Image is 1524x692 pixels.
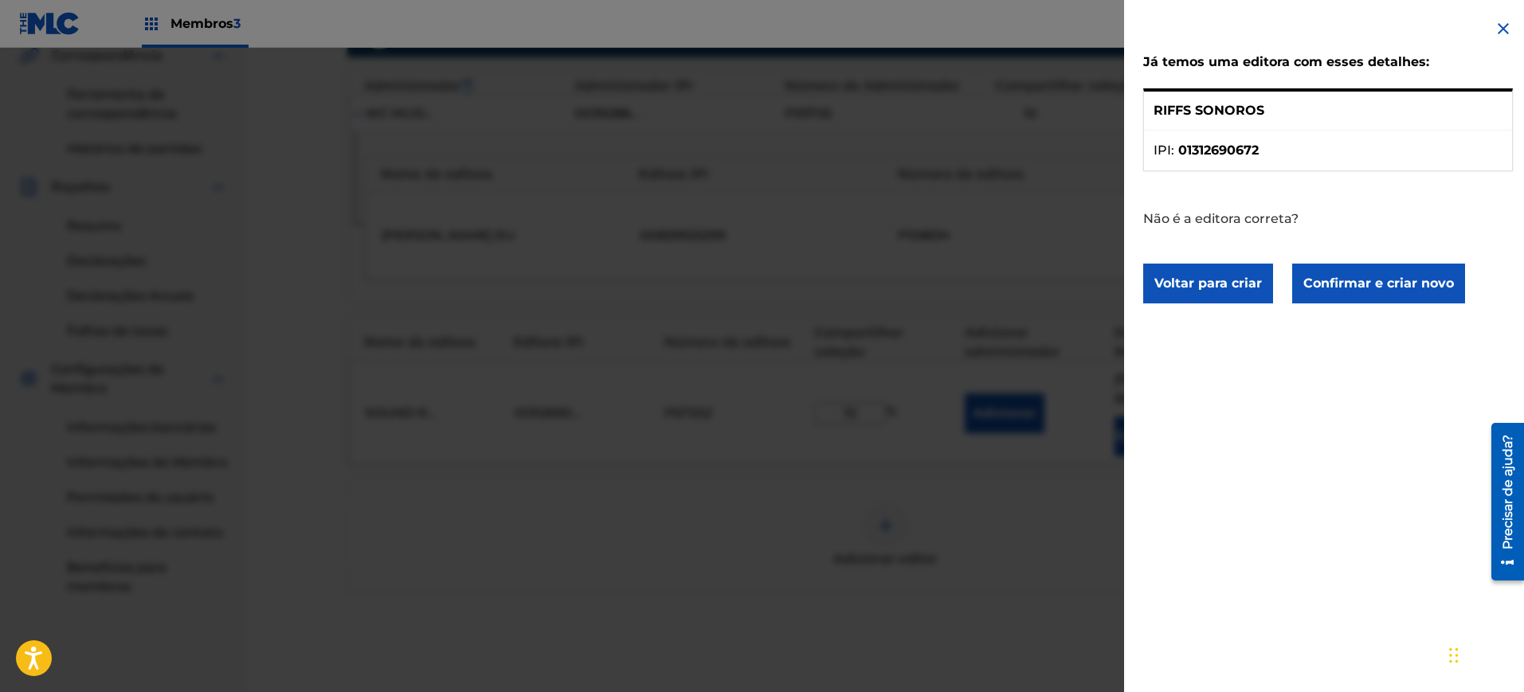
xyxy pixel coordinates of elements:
font: Voltar para criar [1154,276,1262,291]
iframe: Centro de Recursos [1479,416,1524,588]
img: Top Rightsholders [142,14,161,33]
font: : [1171,143,1174,158]
font: 3 [233,16,241,31]
iframe: Widget de bate-papo [1444,616,1524,692]
div: Arrastar [1449,631,1459,679]
font: 01312690672 [1178,143,1259,158]
font: IPI [1154,143,1171,158]
font: Não é a editora correta? [1143,211,1299,226]
button: Confirmar e criar novo [1292,264,1465,303]
font: Já temos uma editora com esses detalhes: [1143,54,1429,69]
font: RIFFS SONOROS [1154,103,1264,118]
font: Membros [170,16,233,31]
img: Logotipo da MLC [19,12,80,35]
button: Voltar para criar [1143,264,1273,303]
font: Confirmar e criar novo [1303,276,1454,291]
